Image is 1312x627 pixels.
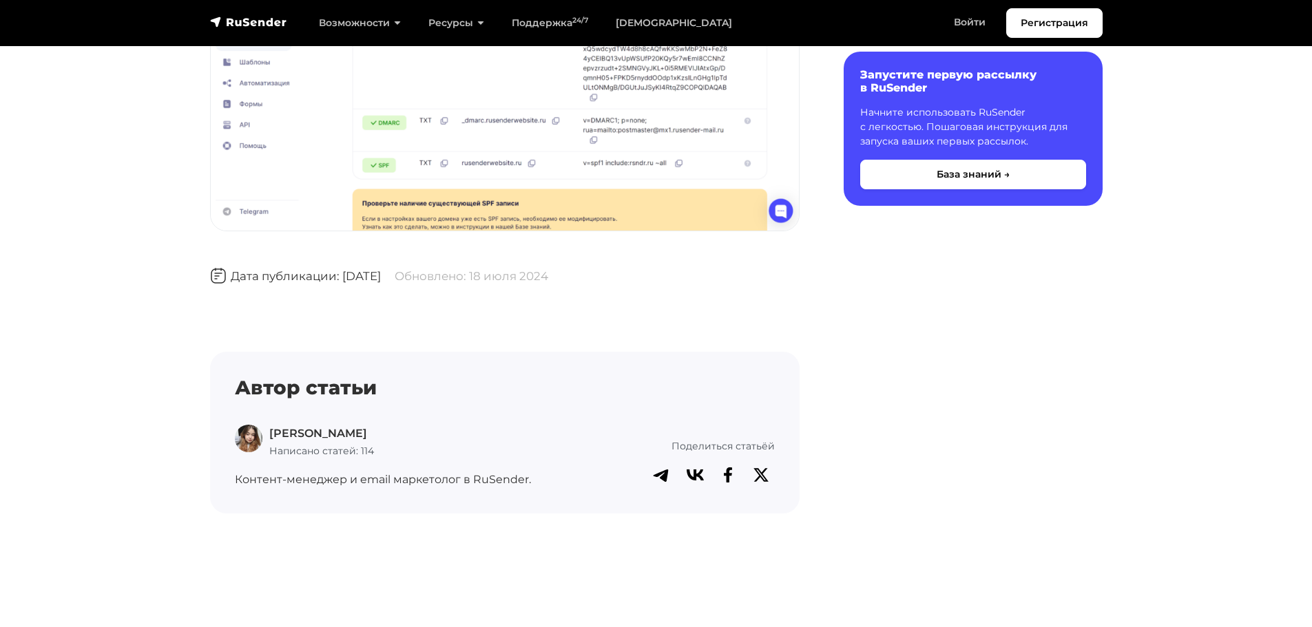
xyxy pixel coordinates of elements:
a: Войти [940,8,999,36]
p: Контент-менеджер и email маркетолог в RuSender. [235,471,543,489]
a: Регистрация [1006,8,1103,38]
span: Написано статей: 114 [269,445,374,457]
p: Поделиться статьёй [559,438,775,454]
a: Запустите первую рассылку в RuSender Начните использовать RuSender с легкостью. Пошаговая инструк... [844,52,1103,206]
h6: Запустите первую рассылку в RuSender [860,68,1086,94]
h4: Автор статьи [235,376,775,400]
button: База знаний → [860,160,1086,189]
a: Возможности [305,9,415,37]
span: Обновлено: 18 июля 2024 [395,269,548,283]
img: RuSender [210,15,287,29]
a: Ресурсы [415,9,498,37]
p: [PERSON_NAME] [269,425,374,443]
a: [DEMOGRAPHIC_DATA] [602,9,746,37]
img: Дата публикации [210,268,227,284]
p: Начните использовать RuSender с легкостью. Пошаговая инструкция для запуска ваших первых рассылок. [860,105,1086,149]
a: Поддержка24/7 [498,9,602,37]
sup: 24/7 [572,16,588,25]
span: Дата публикации: [DATE] [210,269,381,283]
